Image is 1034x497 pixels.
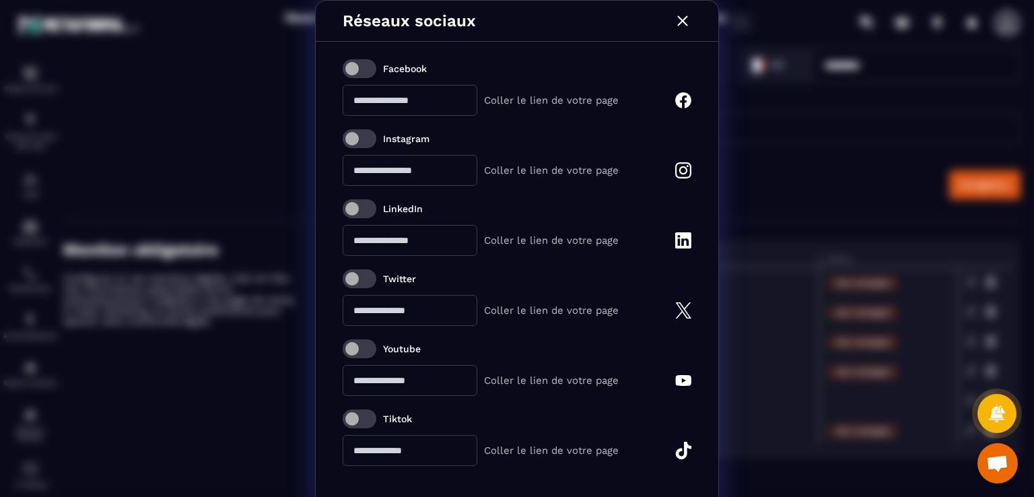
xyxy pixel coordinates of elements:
img: linkedin-small-w.c67d805a.svg [675,232,691,249]
p: Coller le lien de votre page [484,374,619,387]
p: LinkedIn [383,203,423,214]
p: Coller le lien de votre page [484,164,619,176]
p: Coller le lien de votre page [484,94,619,106]
p: Facebook [383,63,427,74]
p: Youtube [383,343,421,354]
img: twitter-w.8b702ac4.svg [675,302,691,319]
a: Ouvrir le chat [977,443,1018,484]
img: youtube-w.d4699799.svg [675,375,691,387]
p: Coller le lien de votre page [484,234,619,246]
img: fb-small-w.b3ce3e1f.svg [675,92,691,108]
img: instagram-w.03fc5997.svg [675,162,691,178]
p: Coller le lien de votre page [484,304,619,317]
p: Tiktok [383,413,412,424]
p: Réseaux sociaux [343,11,476,30]
p: Twitter [383,273,416,284]
p: Instagram [383,133,429,144]
img: tiktok-w.1849bf46.svg [675,442,691,460]
p: Coller le lien de votre page [484,444,619,457]
img: close-w.0bb75850.svg [674,12,691,30]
